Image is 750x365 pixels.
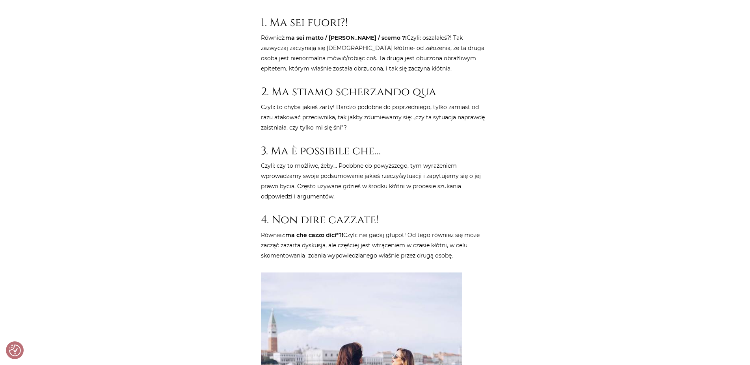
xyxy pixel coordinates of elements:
h2: 1. Ma sei fuori?! [261,16,489,30]
h2: 2. Ma stiamo scherzando qua [261,85,489,99]
button: Preferencje co do zgód [9,345,21,356]
p: Również: Czyli: nie gadaj głupot! Od tego również się może zacząć zażarta dyskusja, ale częściej ... [261,230,489,261]
p: Czyli: czy to możliwe, żeby… Podobne do powyższego, tym wyrażeniem wprowadzamy swoje podsumowanie... [261,161,489,202]
img: Revisit consent button [9,345,21,356]
p: Również: Czyli: oszalałeś?! Tak zazwyczaj zaczynają się [DEMOGRAPHIC_DATA] kłótnie- od założenia,... [261,33,489,74]
h2: 3. Ma è possibile che… [261,145,489,158]
strong: ma sei matto / [PERSON_NAME] / scemo ?! [285,34,407,41]
strong: ma che cazzo dici*?! [285,232,343,239]
h2: 4. Non dire cazzate! [261,213,489,227]
p: Czyli: to chyba jakieś żarty! Bardzo podobne do poprzedniego, tylko zamiast od razu atakować prze... [261,102,489,133]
